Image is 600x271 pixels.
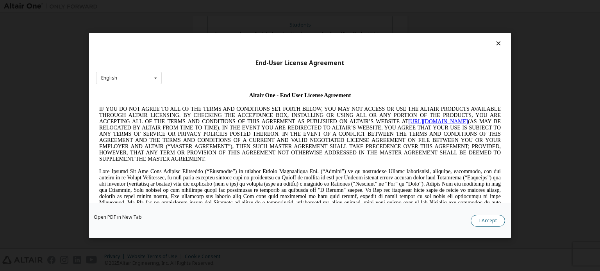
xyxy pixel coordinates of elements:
span: Lore Ipsumd Sit Ame Cons Adipisc Elitseddo (“Eiusmodte”) in utlabor Etdolo Magnaaliqua Eni. (“Adm... [3,80,405,135]
a: Open PDF in New Tab [94,215,142,220]
span: IF YOU DO NOT AGREE TO ALL OF THE TERMS AND CONDITIONS SET FORTH BELOW, YOU MAY NOT ACCESS OR USE... [3,17,405,73]
button: I Accept [471,215,505,227]
a: [URL][DOMAIN_NAME] [312,30,372,35]
div: English [101,76,117,80]
span: Altair One - End User License Agreement [153,3,255,9]
div: End-User License Agreement [96,59,504,67]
